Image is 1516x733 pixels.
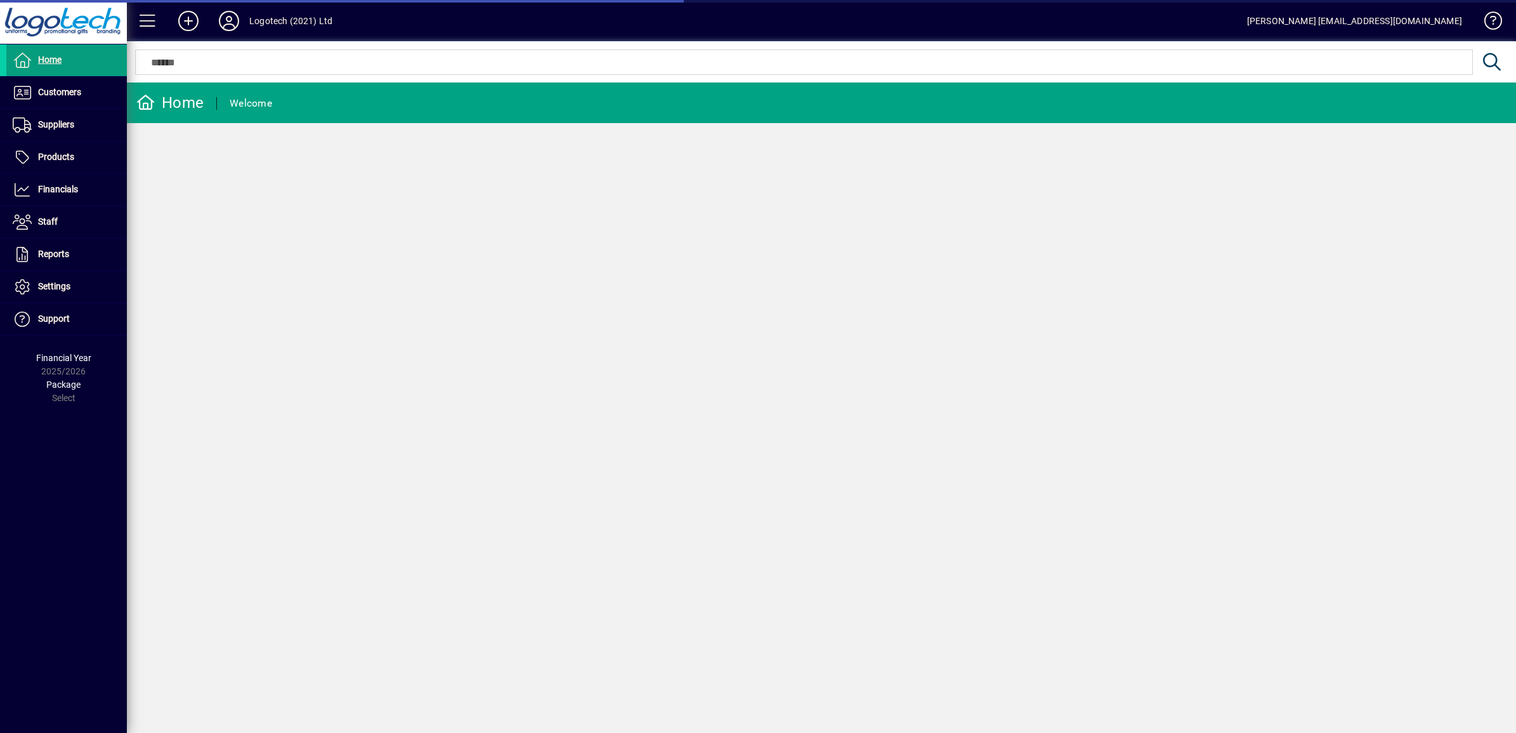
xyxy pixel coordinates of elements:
[1247,11,1462,31] div: [PERSON_NAME] [EMAIL_ADDRESS][DOMAIN_NAME]
[1475,3,1500,44] a: Knowledge Base
[230,93,272,114] div: Welcome
[38,249,69,259] span: Reports
[38,87,81,97] span: Customers
[38,184,78,194] span: Financials
[6,206,127,238] a: Staff
[6,77,127,109] a: Customers
[136,93,204,113] div: Home
[6,239,127,270] a: Reports
[38,119,74,129] span: Suppliers
[38,281,70,291] span: Settings
[6,142,127,173] a: Products
[38,314,70,324] span: Support
[168,10,209,32] button: Add
[6,174,127,206] a: Financials
[38,55,62,65] span: Home
[38,216,58,227] span: Staff
[38,152,74,162] span: Products
[6,303,127,335] a: Support
[36,353,91,363] span: Financial Year
[6,271,127,303] a: Settings
[249,11,332,31] div: Logotech (2021) Ltd
[6,109,127,141] a: Suppliers
[46,380,81,390] span: Package
[209,10,249,32] button: Profile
